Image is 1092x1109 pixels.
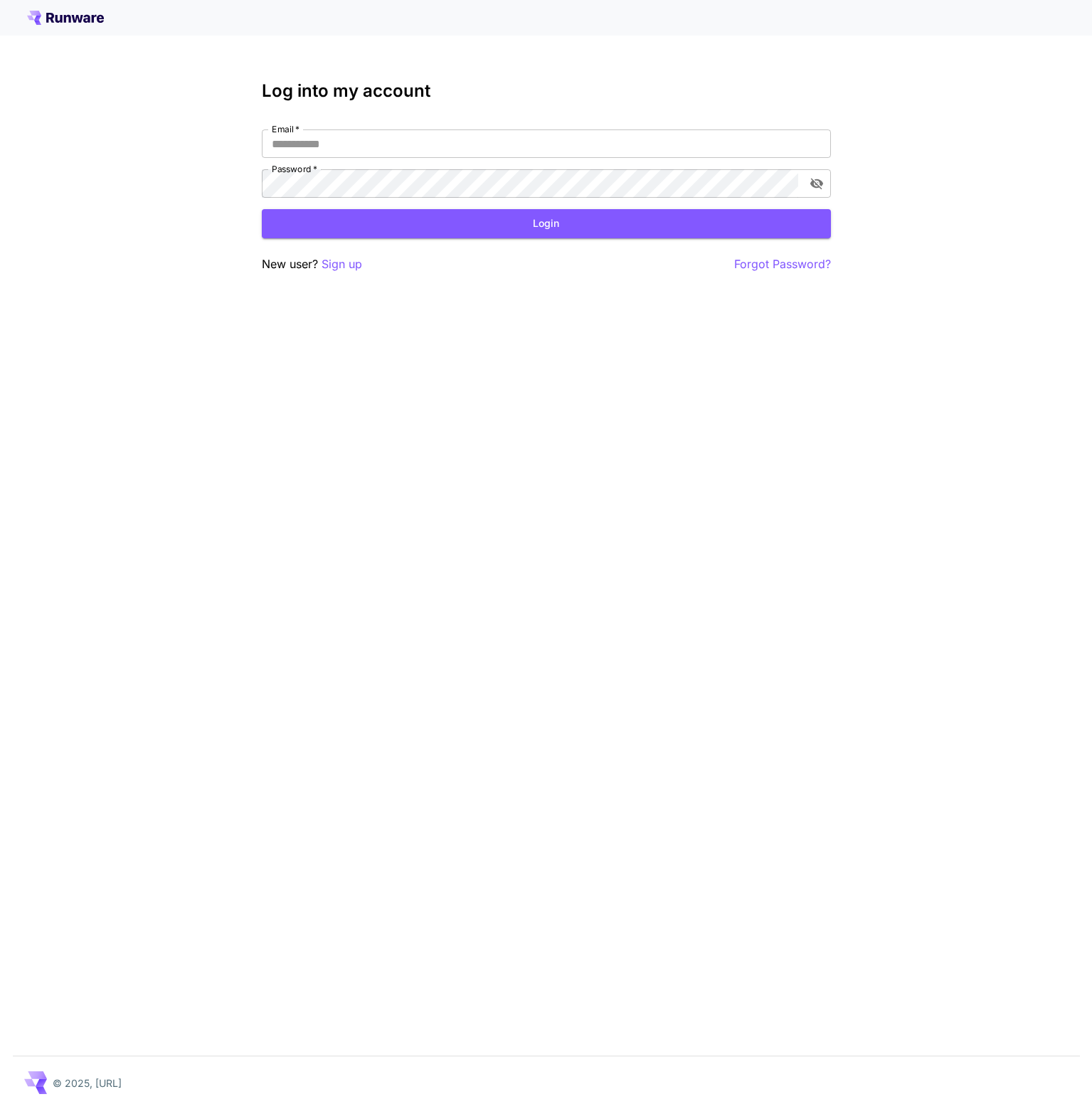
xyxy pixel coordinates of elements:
[262,209,831,238] button: Login
[322,255,362,273] button: Sign up
[734,255,831,273] button: Forgot Password?
[804,171,829,196] button: toggle password visibility
[262,255,362,273] p: New user?
[53,1076,122,1091] p: © 2025, [URL]
[272,123,299,135] label: Email
[262,81,831,101] h3: Log into my account
[272,163,317,175] label: Password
